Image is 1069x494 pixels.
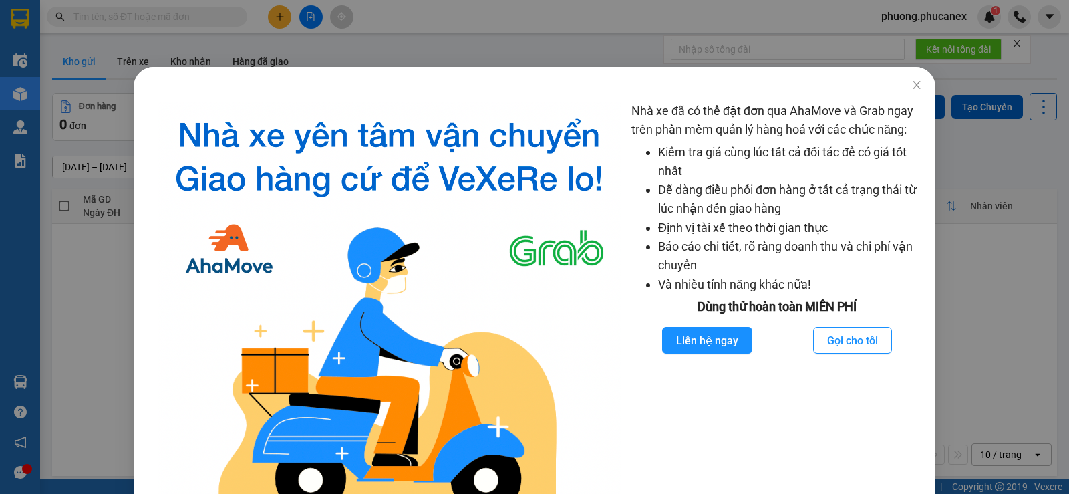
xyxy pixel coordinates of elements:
[662,327,752,354] button: Liên hệ ngay
[658,275,922,294] li: Và nhiều tính năng khác nữa!
[827,332,878,349] span: Gọi cho tôi
[911,80,922,90] span: close
[676,332,738,349] span: Liên hệ ngay
[658,219,922,237] li: Định vị tài xế theo thời gian thực
[658,237,922,275] li: Báo cáo chi tiết, rõ ràng doanh thu và chi phí vận chuyển
[813,327,892,354] button: Gọi cho tôi
[898,67,935,104] button: Close
[631,297,922,316] div: Dùng thử hoàn toàn MIỄN PHÍ
[658,143,922,181] li: Kiểm tra giá cùng lúc tất cả đối tác để có giá tốt nhất
[658,180,922,219] li: Dễ dàng điều phối đơn hàng ở tất cả trạng thái từ lúc nhận đến giao hàng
